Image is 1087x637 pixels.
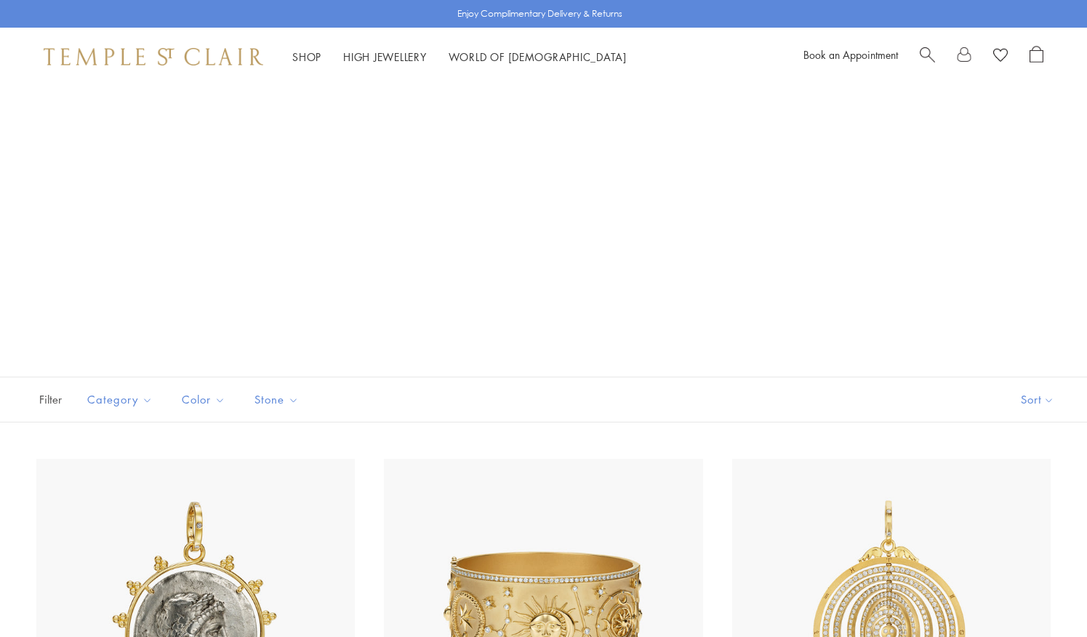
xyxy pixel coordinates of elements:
[76,383,164,416] button: Category
[292,49,321,64] a: ShopShop
[175,390,236,409] span: Color
[44,48,263,65] img: Temple St. Clair
[457,7,622,21] p: Enjoy Complimentary Delivery & Returns
[449,49,627,64] a: World of [DEMOGRAPHIC_DATA]World of [DEMOGRAPHIC_DATA]
[920,46,935,68] a: Search
[343,49,427,64] a: High JewelleryHigh Jewellery
[993,46,1008,68] a: View Wishlist
[988,377,1087,422] button: Show sort by
[1030,46,1043,68] a: Open Shopping Bag
[80,390,164,409] span: Category
[803,47,898,62] a: Book an Appointment
[292,48,627,66] nav: Main navigation
[171,383,236,416] button: Color
[244,383,310,416] button: Stone
[247,390,310,409] span: Stone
